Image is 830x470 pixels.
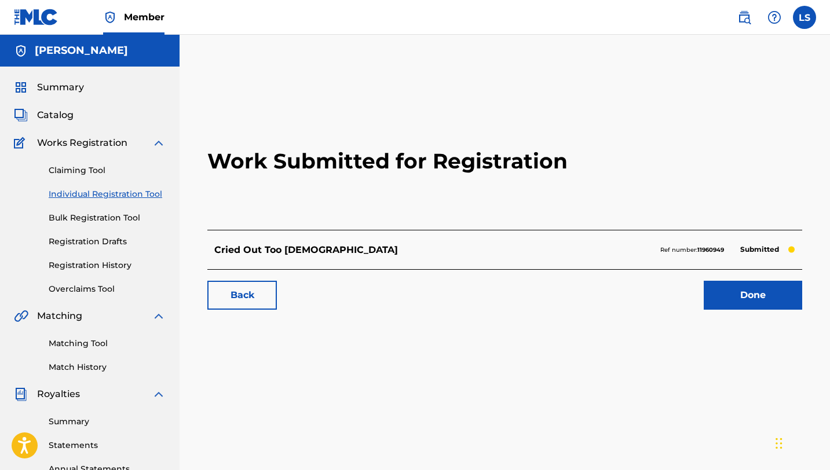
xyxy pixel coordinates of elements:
a: Statements [49,439,166,451]
span: Works Registration [37,136,127,150]
a: Claiming Tool [49,164,166,177]
iframe: Resource Center [798,301,830,394]
img: Accounts [14,44,28,58]
a: Public Search [733,6,756,29]
p: Cried Out Too God [214,243,398,257]
img: Summary [14,80,28,94]
span: Member [124,10,164,24]
a: Bulk Registration Tool [49,212,166,224]
img: Royalties [14,387,28,401]
img: Works Registration [14,136,29,150]
h2: Work Submitted for Registration [207,93,802,230]
span: Catalog [37,108,74,122]
a: Summary [49,416,166,428]
span: Summary [37,80,84,94]
a: Done [704,281,802,310]
a: Back [207,281,277,310]
div: Help [763,6,786,29]
div: User Menu [793,6,816,29]
a: Registration Drafts [49,236,166,248]
img: expand [152,136,166,150]
span: Royalties [37,387,80,401]
img: Catalog [14,108,28,122]
a: Individual Registration Tool [49,188,166,200]
div: Drag [776,426,783,461]
a: Match History [49,361,166,373]
img: expand [152,309,166,323]
a: SummarySummary [14,80,84,94]
h5: Lusilvio Silva [35,44,128,57]
p: Submitted [734,241,785,258]
img: Matching [14,309,28,323]
a: Matching Tool [49,337,166,350]
img: search [737,10,751,24]
img: help [767,10,781,24]
img: expand [152,387,166,401]
img: MLC Logo [14,9,58,25]
img: Top Rightsholder [103,10,117,24]
iframe: Chat Widget [772,414,830,470]
a: Registration History [49,259,166,271]
span: Matching [37,309,82,323]
strong: 11960949 [697,246,724,254]
p: Ref number: [660,245,724,255]
a: CatalogCatalog [14,108,74,122]
a: Overclaims Tool [49,283,166,295]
